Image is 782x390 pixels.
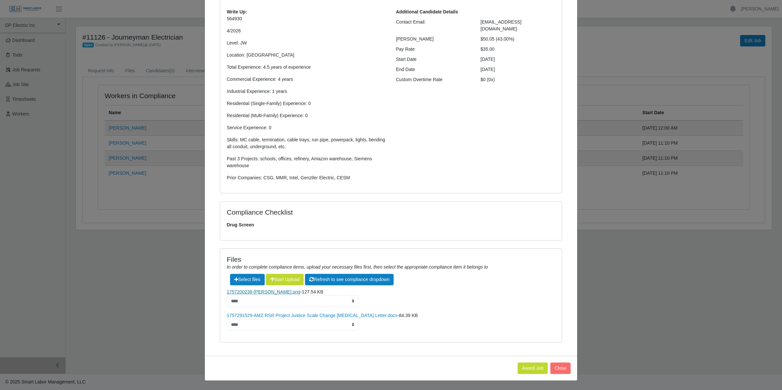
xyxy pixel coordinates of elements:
[227,88,386,95] p: Industrial Experience: 1 years
[227,208,442,216] h4: Compliance Checklist
[230,274,265,285] span: Select files
[305,274,394,285] button: Refresh to see compliance dropdown
[227,155,386,169] p: Past 3 Projects: schools, offices, refinery, Amazon warehouse, Siemens warehouse
[302,289,323,294] span: 127.54 KB
[227,52,386,59] p: Location: [GEOGRAPHIC_DATA]
[227,264,488,270] i: In order to complete compliance items, upload your necessary files first, then select the appropr...
[227,64,386,71] p: Total Experience: 4.5 years of experience
[476,46,560,53] div: $35.00
[481,67,495,72] span: [DATE]
[399,313,418,318] span: 84.39 KB
[476,36,560,43] div: $50.05 (43.00%)
[266,274,304,285] button: Start Upload
[227,289,300,294] a: 1757200238-[PERSON_NAME].png
[227,313,398,318] a: 1757291529-AMZ RSR Project Justice Scale Change [MEDICAL_DATA] Letter.docx
[227,289,555,307] li: -
[227,312,555,330] li: -
[227,255,555,263] h4: Files
[550,363,571,374] button: Close
[227,40,386,46] p: Level: JW
[227,124,386,131] p: Service Experience: 0
[227,100,386,107] p: Residential (Single-Family) Experience: 0
[227,76,386,83] p: Commercial Experience: 4 years
[391,66,476,73] div: End Date
[481,19,522,31] span: [EMAIL_ADDRESS][DOMAIN_NAME]
[391,56,476,63] div: Start Date
[391,36,476,43] div: [PERSON_NAME]
[481,77,495,82] span: $0 (0x)
[227,174,386,181] p: Prior Companies: CSG, MMR, Intel, Genztler Electric, CESM
[227,136,386,150] p: Skills: MC cable, termination, cable trays, run pipe, powerpack, lights, bending all conduit, und...
[476,56,560,63] div: [DATE]
[391,46,476,53] div: Pay Rate
[227,222,555,228] span: Drug Screen
[391,76,476,83] div: Custom Overtime Rate
[518,363,548,374] button: Award Job
[391,19,476,32] div: Contact Email:
[227,112,386,119] p: Residential (Multi-Family) Experience: 0
[227,15,386,22] p: 564930
[227,27,386,34] p: 4/2026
